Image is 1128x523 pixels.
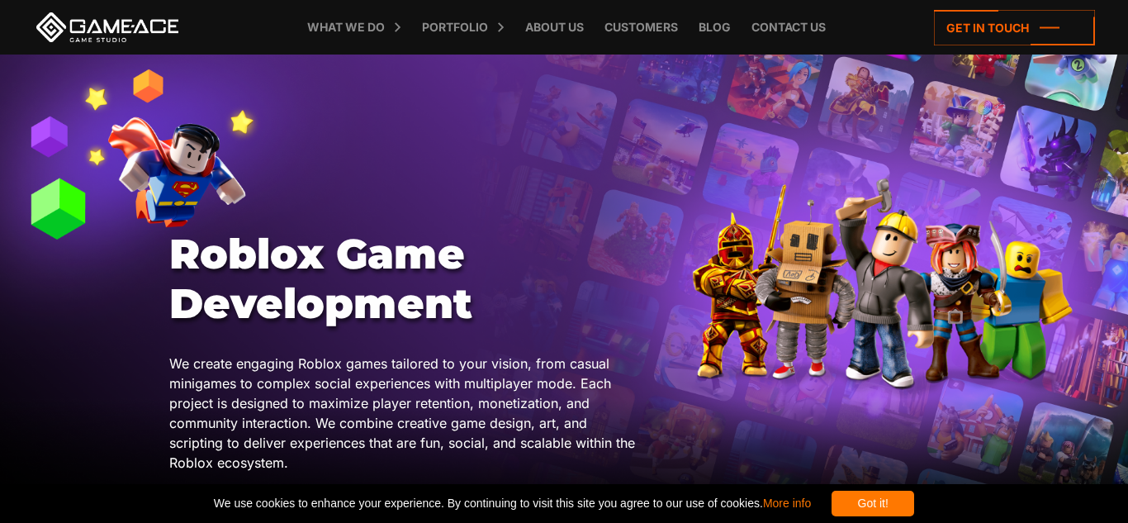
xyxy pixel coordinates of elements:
h1: Roblox Game Development [169,230,643,329]
a: More info [763,497,811,510]
p: We create engaging Roblox games tailored to your vision, from casual minigames to complex social ... [169,354,643,473]
span: We use cookies to enhance your experience. By continuing to visit this site you agree to our use ... [214,491,811,516]
a: Get in touch [934,10,1095,45]
div: Got it! [832,491,914,516]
